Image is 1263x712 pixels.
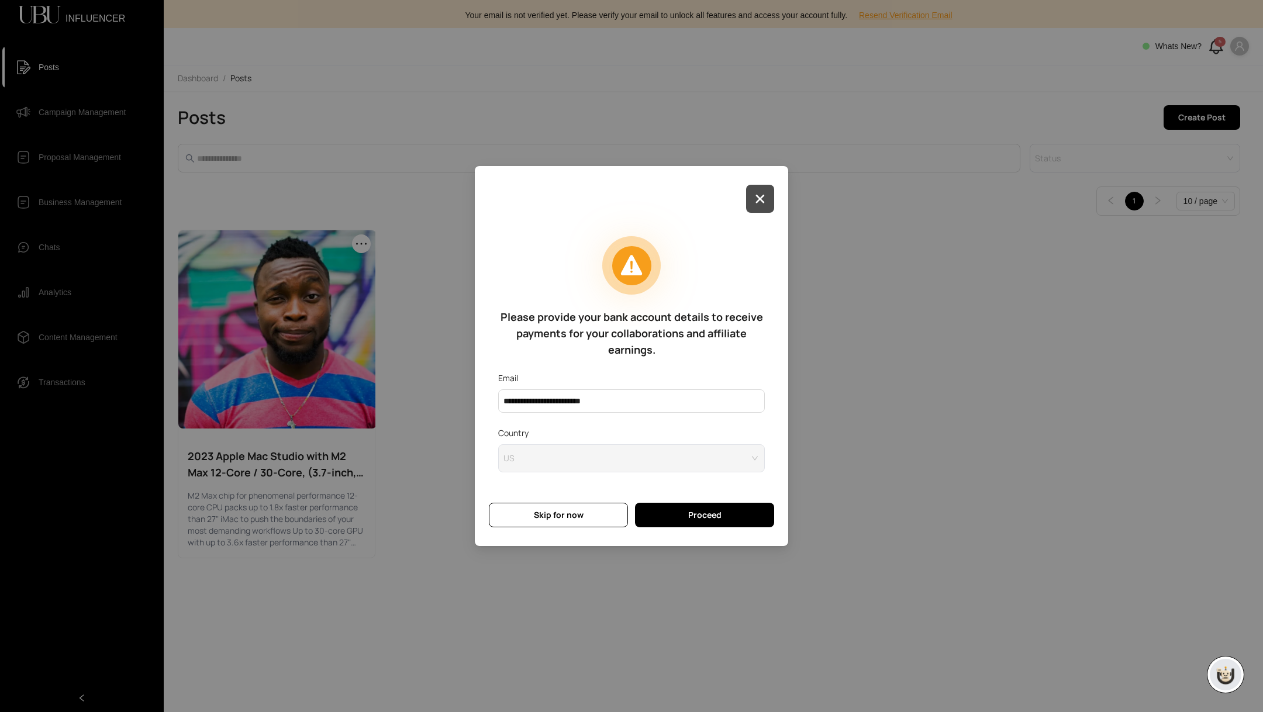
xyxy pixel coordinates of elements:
label: Email [498,372,526,385]
img: chatboticon-C4A3G2IU.png [1214,663,1237,686]
span: US [503,450,760,467]
span: Skip for now [534,509,584,521]
label: Country [498,427,537,440]
span: Proceed [688,509,722,521]
button: Skip for now [489,503,628,527]
h5: Please provide your bank account details to receive payments for your collaborations and affiliat... [498,309,765,358]
button: Proceed [635,503,774,527]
